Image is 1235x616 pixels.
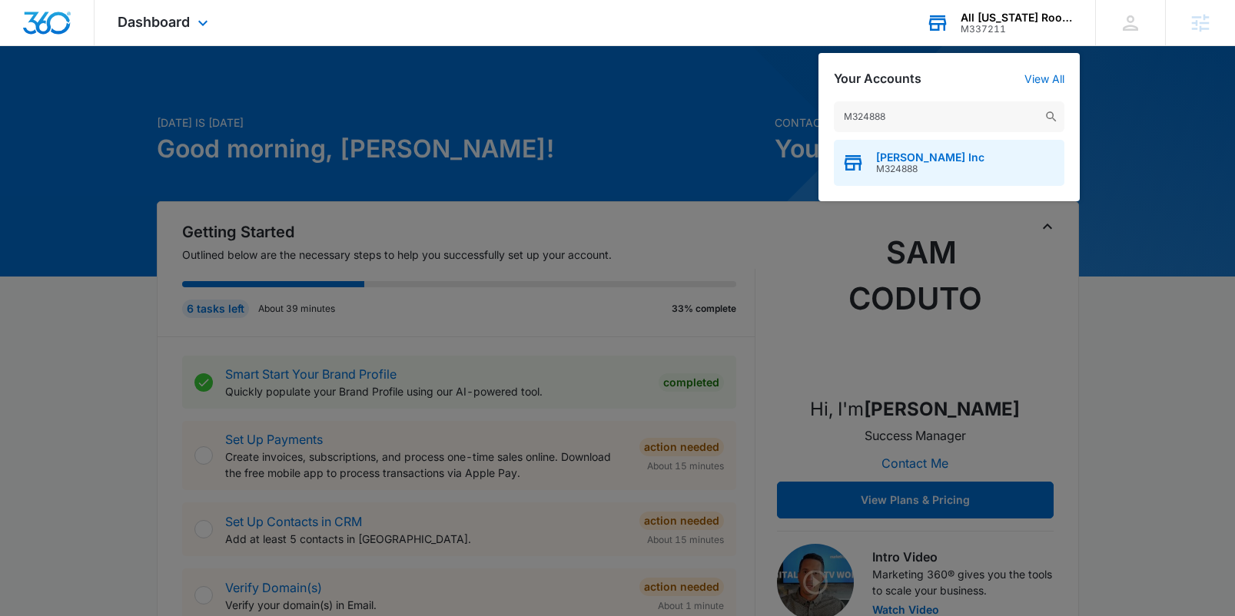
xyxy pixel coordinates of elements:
[961,12,1073,24] div: account name
[961,24,1073,35] div: account id
[834,71,921,86] h2: Your Accounts
[876,151,984,164] span: [PERSON_NAME] Inc
[834,140,1064,186] button: [PERSON_NAME] IncM324888
[834,101,1064,132] input: Search Accounts
[1024,72,1064,85] a: View All
[118,14,190,30] span: Dashboard
[876,164,984,174] span: M324888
